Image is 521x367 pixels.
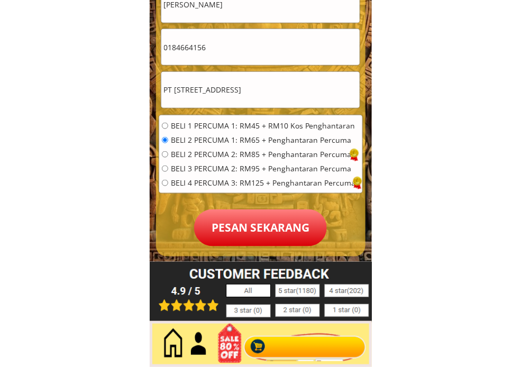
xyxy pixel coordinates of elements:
[194,209,327,246] p: Pesan sekarang
[161,72,360,108] input: Alamat
[171,165,356,172] span: BELI 3 PERCUMA 2: RM95 + Penghantaran Percuma
[171,151,356,158] span: BELI 2 PERCUMA 2: RM85 + Penghantaran Percuma
[171,179,356,187] span: BELI 4 PERCUMA 3: RM125 + Penghantaran Percuma
[171,136,356,144] span: BELI 2 PERCUMA 1: RM65 + Penghantaran Percuma
[161,29,360,65] input: Telefon
[171,122,356,130] span: BELI 1 PERCUMA 1: RM45 + RM10 Kos Penghantaran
